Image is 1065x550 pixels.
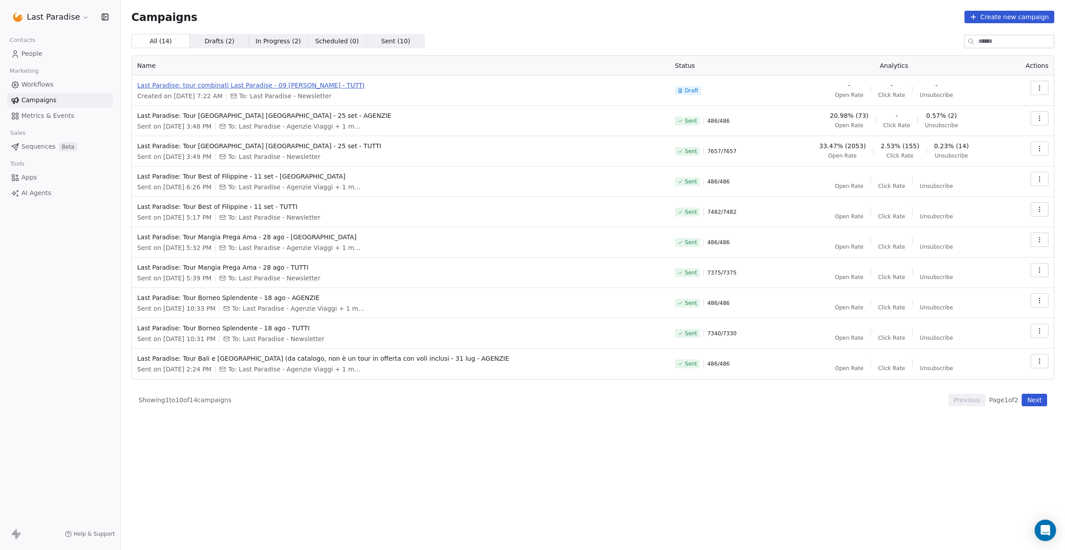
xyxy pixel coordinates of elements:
[137,233,664,242] span: Last Paradise: Tour Mangia Prega Ama - 28 ago - [GEOGRAPHIC_DATA]
[707,148,737,155] span: 7657 / 7657
[7,139,113,154] a: SequencesBeta
[878,92,905,99] span: Click Rate
[878,274,905,281] span: Click Rate
[685,148,697,155] span: Sent
[21,111,74,121] span: Metrics & Events
[1006,56,1054,75] th: Actions
[59,142,77,151] span: Beta
[920,274,953,281] span: Unsubscribe
[878,304,905,311] span: Click Rate
[878,183,905,190] span: Click Rate
[835,122,863,129] span: Open Rate
[137,142,664,150] span: Last Paradise: Tour [GEOGRAPHIC_DATA] [GEOGRAPHIC_DATA] - 25 set - TUTTI
[7,77,113,92] a: Workflows
[920,304,953,311] span: Unsubscribe
[890,81,892,90] span: -
[139,396,232,404] span: Showing 1 to 10 of 14 campaigns
[137,243,211,252] span: Sent on [DATE] 5:32 PM
[964,11,1054,23] button: Create new campaign
[131,11,198,23] span: Campaigns
[228,183,362,192] span: To: Last Paradise - Agenzie Viaggi + 1 more
[239,92,332,100] span: To: Last Paradise - Newsletter
[835,183,863,190] span: Open Rate
[935,152,968,159] span: Unsubscribe
[11,9,91,25] button: Last Paradise
[934,142,969,150] span: 0.23% (14)
[830,111,869,120] span: 20.98% (73)
[835,213,863,220] span: Open Rate
[137,304,215,313] span: Sent on [DATE] 10:33 PM
[21,96,56,105] span: Campaigns
[137,172,664,181] span: Last Paradise: Tour Best of Filippine - 11 set - [GEOGRAPHIC_DATA]
[7,108,113,123] a: Metrics & Events
[685,87,698,94] span: Draft
[989,396,1018,404] span: Page 1 of 2
[880,142,919,150] span: 2.53% (155)
[828,152,857,159] span: Open Rate
[781,56,1006,75] th: Analytics
[685,269,697,276] span: Sent
[228,243,362,252] span: To: Last Paradise - Agenzie Viaggi + 1 more
[883,122,910,129] span: Click Rate
[21,188,51,198] span: AI Agents
[878,365,905,372] span: Click Rate
[920,243,953,250] span: Unsubscribe
[835,243,863,250] span: Open Rate
[137,183,211,192] span: Sent on [DATE] 6:26 PM
[228,213,320,222] span: To: Last Paradise - Newsletter
[669,56,781,75] th: Status
[7,186,113,200] a: AI Agents
[920,334,953,342] span: Unsubscribe
[707,208,737,216] span: 7482 / 7482
[27,11,80,23] span: Last Paradise
[137,274,211,283] span: Sent on [DATE] 5:39 PM
[137,92,223,100] span: Created on [DATE] 7:22 AM
[205,37,235,46] span: Drafts ( 2 )
[685,300,697,307] span: Sent
[74,530,115,537] span: Help & Support
[228,122,362,131] span: To: Last Paradise - Agenzie Viaggi + 1 more
[819,142,866,150] span: 33.47% (2053)
[685,178,697,185] span: Sent
[707,117,730,125] span: 486 / 486
[137,152,211,161] span: Sent on [DATE] 3:49 PM
[7,46,113,61] a: People
[685,117,697,125] span: Sent
[21,173,37,182] span: Apps
[7,93,113,108] a: Campaigns
[685,239,697,246] span: Sent
[137,354,664,363] span: Last Paradise: Tour Bali e [GEOGRAPHIC_DATA] (da catalogo, non è un tour in offerta con voli incl...
[707,178,730,185] span: 486 / 486
[13,12,23,22] img: lastparadise-pittogramma.jpg
[232,304,366,313] span: To: Last Paradise - Agenzie Viaggi + 1 more
[878,243,905,250] span: Click Rate
[707,300,730,307] span: 486 / 486
[707,269,737,276] span: 7375 / 7375
[137,263,664,272] span: Last Paradise: Tour Mangia Prega Ama - 28 ago - TUTTI
[926,111,957,120] span: 0.57% (2)
[228,365,362,374] span: To: Last Paradise - Agenzie Viaggi + 1 more
[315,37,359,46] span: Scheduled ( 0 )
[896,111,898,120] span: -
[228,152,320,161] span: To: Last Paradise - Newsletter
[848,81,850,90] span: -
[948,394,985,406] button: Previous
[21,80,54,89] span: Workflows
[6,157,28,171] span: Tools
[21,142,55,151] span: Sequences
[137,111,664,120] span: Last Paradise: Tour [GEOGRAPHIC_DATA] [GEOGRAPHIC_DATA] - 25 set - AGENZIE
[878,213,905,220] span: Click Rate
[835,304,863,311] span: Open Rate
[21,49,42,58] span: People
[685,330,697,337] span: Sent
[137,81,664,90] span: Last Paradise: tour combinati Last Paradise - 09 [PERSON_NAME] - TUTTI
[835,365,863,372] span: Open Rate
[935,81,938,90] span: -
[256,37,301,46] span: In Progress ( 2 )
[920,183,953,190] span: Unsubscribe
[132,56,669,75] th: Name
[685,208,697,216] span: Sent
[232,334,324,343] span: To: Last Paradise - Newsletter
[137,213,211,222] span: Sent on [DATE] 5:17 PM
[6,126,29,140] span: Sales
